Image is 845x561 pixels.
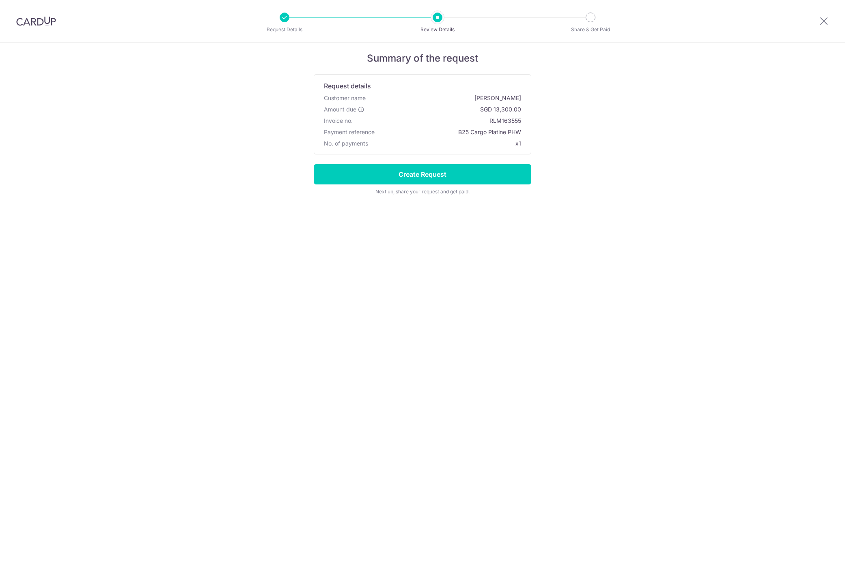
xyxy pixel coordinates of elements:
[369,94,521,102] span: [PERSON_NAME]
[314,164,531,184] input: Create Request
[793,537,837,557] iframe: Opens a widget where you can find more information
[378,128,521,136] span: B25 Cargo Platine PHW
[324,105,364,113] label: Amount due
[356,117,521,125] span: RLM163555
[314,188,531,196] div: Next up, share your request and get paid.
[324,117,353,125] span: Invoice no.
[407,26,468,34] p: Review Details
[254,26,315,34] p: Request Details
[314,52,531,64] h5: Summary of the request
[16,16,56,26] img: CardUp
[560,26,621,34] p: Share & Get Paid
[368,105,521,113] span: SGD 13,300.00
[515,140,521,147] span: x1
[324,81,371,91] span: Request details
[324,94,366,102] span: Customer name
[324,128,375,136] span: Payment reference
[324,139,368,148] span: No. of payments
